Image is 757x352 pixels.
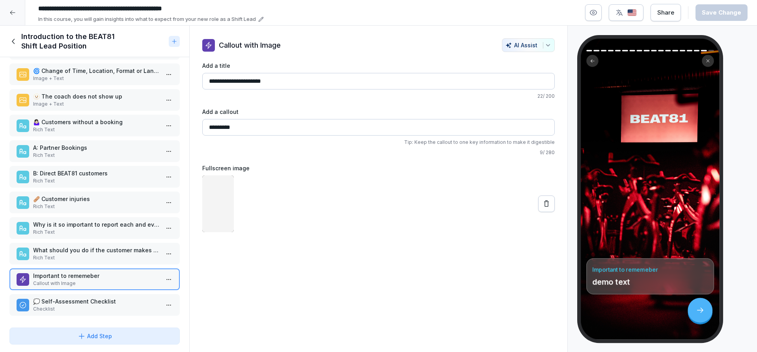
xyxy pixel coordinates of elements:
div: Save Change [702,8,741,17]
h1: Introduction to the BEAT81 Shift Lead Position [21,32,166,51]
p: Image + Text [33,75,159,82]
p: Callout with Image [33,280,159,287]
button: Add Step [9,328,180,345]
p: 🩹 Customer injuries [33,195,159,203]
p: Rich Text [33,177,159,184]
div: What should you do if the customer makes a complaint in the studio?Rich Text [9,243,180,264]
label: Add a callout [202,108,555,116]
button: Share [651,4,681,21]
p: 💭 Self-Assessment Checklist [33,297,159,305]
button: AI Assist [502,38,555,52]
p: Image + Text [33,101,159,108]
button: Save Change [695,4,748,21]
label: Add a title [202,61,555,70]
p: Rich Text [33,152,159,159]
p: Callout with Image [219,40,281,50]
div: 🌀 Change of Time, Location, Format or LanguageImage + Text [9,63,180,85]
div: Add Step [78,332,112,340]
div: 🤷🏻‍♀️ Customers without a bookingRich Text [9,115,180,136]
div: 🫥 The coach does not show upImage + Text [9,89,180,111]
div: AI Assist [505,42,551,48]
div: 💭 Self-Assessment ChecklistChecklist [9,294,180,316]
p: 9 / 280 [202,149,555,156]
p: Rich Text [33,203,159,210]
p: Rich Text [33,126,159,133]
p: B: Direct BEAT81 customers [33,169,159,177]
p: 🌀 Change of Time, Location, Format or Language [33,67,159,75]
div: B: Direct BEAT81 customersRich Text [9,166,180,188]
p: 22 / 200 [202,93,555,100]
p: 🤷🏻‍♀️ Customers without a booking [33,118,159,126]
p: demo text [593,277,708,287]
p: Rich Text [33,229,159,236]
p: A: Partner Bookings [33,143,159,152]
p: Rich Text [33,254,159,261]
h4: Important to rememeber [593,266,708,274]
div: Share [657,8,674,17]
div: Why is it so important to report each and every incident?Rich Text [9,217,180,239]
div: A: Partner BookingsRich Text [9,140,180,162]
div: 🩹 Customer injuriesRich Text [9,192,180,213]
p: 🫥 The coach does not show up [33,92,159,101]
p: Important to rememeber [33,272,159,280]
p: Tip: Keep the callout to one key information to make it digestible [202,139,555,146]
p: Why is it so important to report each and every incident? [33,220,159,229]
img: us.svg [627,9,637,17]
p: What should you do if the customer makes a complaint in the studio? [33,246,159,254]
div: Important to rememeberCallout with Image [9,268,180,290]
label: Fullscreen image [202,164,555,172]
p: Checklist [33,305,159,313]
p: In this course, you will gain insights into what to expect from your new role as a Shift Lead [38,15,256,23]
